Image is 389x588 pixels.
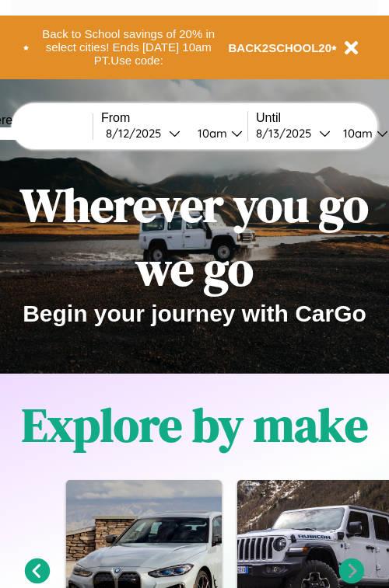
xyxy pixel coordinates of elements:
button: Back to School savings of 20% in select cities! Ends [DATE] 10am PT.Use code: [29,23,229,71]
b: BACK2SCHOOL20 [229,41,332,54]
div: 8 / 12 / 2025 [106,126,169,141]
label: From [101,111,247,125]
button: 8/12/2025 [101,125,185,141]
div: 10am [335,126,377,141]
h1: Explore by make [22,393,368,457]
div: 10am [190,126,231,141]
button: 10am [185,125,247,141]
div: 8 / 13 / 2025 [256,126,319,141]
